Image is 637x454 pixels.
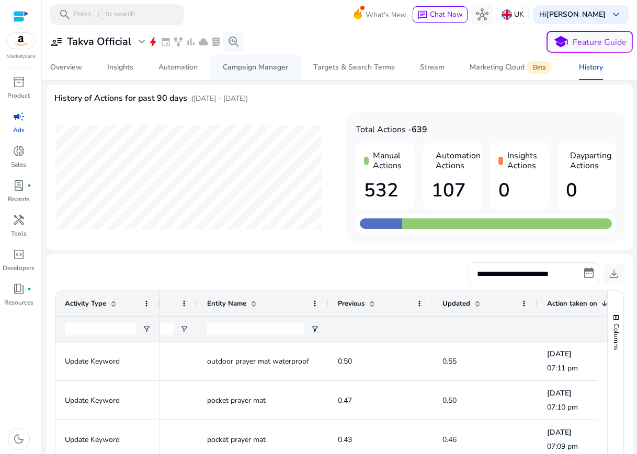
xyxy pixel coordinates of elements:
h4: History of Actions for past 90 days [54,94,187,103]
span: What's New [366,6,406,24]
input: Entity Name Filter Input [207,323,304,335]
span: search_insights [227,36,240,48]
span: Chat Now [430,9,463,19]
h4: Insights Actions [507,151,541,171]
button: Open Filter Menu [142,325,151,333]
p: [DATE] [547,388,633,399]
span: 0.50 [442,395,457,405]
span: Activity Type [65,299,106,308]
span: pocket prayer mat [207,395,266,405]
p: Update Keyword [65,429,151,450]
p: 07:10 pm [547,402,633,413]
span: / [94,9,103,20]
b: [PERSON_NAME] [547,9,606,19]
button: search_insights [223,31,244,52]
span: expand_more [135,36,148,48]
span: Columns [611,323,621,350]
img: amazon.svg [7,33,35,49]
span: cloud [198,37,209,47]
button: Open Filter Menu [180,325,188,333]
button: download [604,263,624,284]
span: event [161,37,171,47]
span: 0.46 [442,435,457,445]
span: code_blocks [13,248,25,261]
span: download [608,267,620,280]
h4: Automation Actions [436,151,481,171]
span: Updated [442,299,470,308]
h4: Total Actions - [356,125,616,135]
span: 0.50 [338,356,352,366]
button: hub [472,4,493,25]
span: Beta [527,61,552,74]
p: [DATE] [547,427,633,438]
span: lab_profile [13,179,25,192]
button: chatChat Now [413,6,468,23]
span: inventory_2 [13,76,25,88]
p: UK [514,5,524,24]
div: Marketing Cloud [470,63,554,72]
span: 0.43 [338,435,352,445]
p: 07:09 pm [547,441,633,452]
div: Stream [420,64,445,71]
h1: 107 [431,179,474,202]
span: school [553,34,568,50]
p: 07:11 pm [547,363,633,374]
h1: 532 [364,179,406,202]
img: uk.svg [502,9,512,20]
h3: Takva Official [67,36,131,48]
button: schoolFeature Guide [547,31,633,53]
div: Campaign Manager [223,64,288,71]
h1: 0 [566,179,608,202]
span: keyboard_arrow_down [610,8,622,21]
div: History [579,64,603,71]
span: dark_mode [13,433,25,445]
span: user_attributes [50,36,63,48]
span: search [59,8,71,21]
h4: Manual Actions [373,151,406,171]
span: bolt [148,37,158,47]
p: [DATE] [547,349,633,359]
span: campaign [13,110,25,123]
span: 0.47 [338,395,352,405]
p: Marketplace [6,53,36,61]
span: hub [476,8,488,21]
div: Targets & Search Terms [313,64,395,71]
p: Sales [11,160,26,169]
p: Resources [4,298,33,307]
span: family_history [173,37,184,47]
span: book_4 [13,283,25,295]
span: chat [417,10,428,20]
span: lab_profile [211,37,221,47]
h1: 0 [498,179,541,202]
span: Action taken on [547,299,597,308]
span: bar_chart [186,37,196,47]
span: donut_small [13,145,25,157]
p: ([DATE] - [DATE]) [191,93,248,104]
span: Entity Name [207,299,246,308]
p: Reports [8,194,30,204]
p: Product [7,91,30,100]
p: Press to search [73,9,135,20]
p: Tools [11,229,27,238]
p: Hi [539,11,606,18]
span: 0.55 [442,356,457,366]
span: handyman [13,214,25,226]
p: Feature Guide [573,36,627,49]
div: Insights [107,64,133,71]
p: Update Keyword [65,351,151,372]
p: Ads [13,125,25,135]
div: Automation [158,64,198,71]
span: Previous [338,299,365,308]
button: Open Filter Menu [311,325,319,333]
span: pocket prayer mat [207,435,266,445]
h4: Dayparting Actions [570,151,611,171]
p: Developers [3,263,35,273]
div: Overview [50,64,82,71]
p: Update Keyword [65,390,151,411]
b: 639 [412,124,427,135]
input: Activity Type Filter Input [65,323,136,335]
span: fiber_manual_record [27,183,31,188]
span: outdoor prayer mat waterproof [207,356,309,366]
span: fiber_manual_record [27,287,31,291]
